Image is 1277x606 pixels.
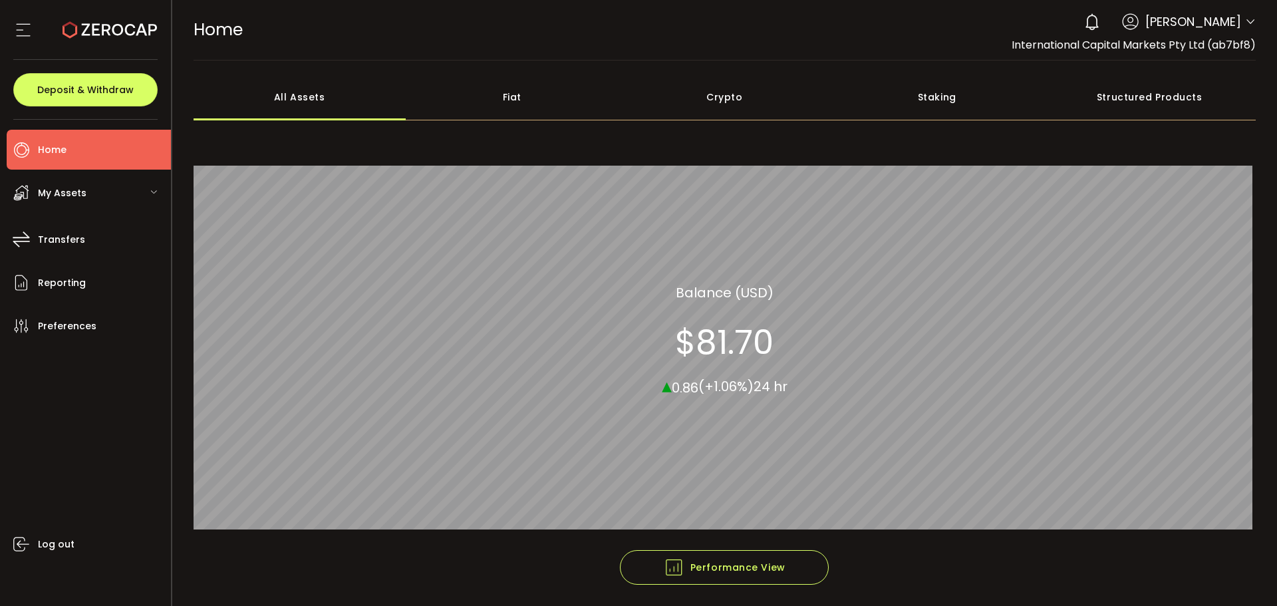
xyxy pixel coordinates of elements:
span: (+1.06%) [698,377,754,396]
span: 0.86 [672,378,698,396]
span: 24 hr [754,377,787,396]
span: Reporting [38,273,86,293]
div: Structured Products [1044,74,1256,120]
section: Balance (USD) [676,282,774,302]
section: $81.70 [675,322,774,362]
div: Staking [831,74,1044,120]
span: Deposit & Withdraw [37,85,134,94]
span: Home [38,140,67,160]
span: Preferences [38,317,96,336]
button: Deposit & Withdraw [13,73,158,106]
div: Fiat [406,74,619,120]
span: International Capital Markets Pty Ltd (ab7bf8) [1012,37,1256,53]
span: Home [194,18,243,41]
span: My Assets [38,184,86,203]
span: ▴ [662,371,672,399]
span: [PERSON_NAME] [1145,13,1241,31]
span: Log out [38,535,74,554]
div: Crypto [619,74,831,120]
div: All Assets [194,74,406,120]
button: Performance View [620,550,829,585]
iframe: Chat Widget [1210,542,1277,606]
span: Transfers [38,230,85,249]
span: Performance View [664,557,785,577]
